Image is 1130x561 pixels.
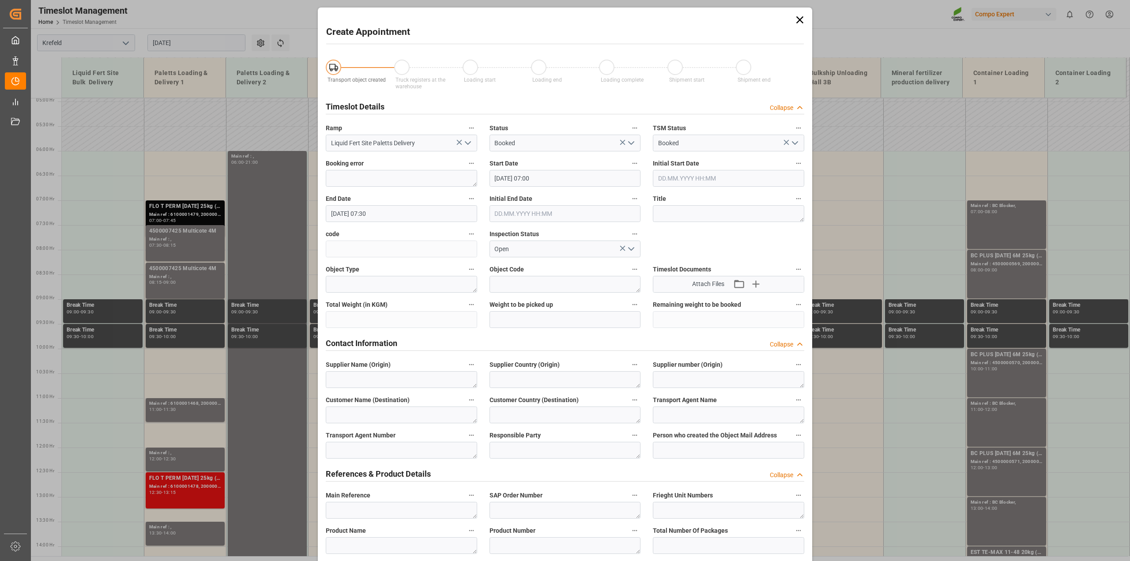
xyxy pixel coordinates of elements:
[326,159,364,168] span: Booking error
[629,122,640,134] button: Status
[770,103,793,113] div: Collapse
[653,526,728,535] span: Total Number Of Packages
[653,159,699,168] span: Initial Start Date
[793,525,804,536] button: Total Number Of Packages
[326,265,359,274] span: Object Type
[793,359,804,370] button: Supplier number (Origin)
[787,136,801,150] button: open menu
[770,340,793,349] div: Collapse
[490,300,553,309] span: Weight to be picked up
[793,489,804,501] button: Frieght Unit Numbers
[669,77,704,83] span: Shipment start
[653,431,777,440] span: Person who created the Object Mail Address
[692,279,724,289] span: Attach Files
[490,265,524,274] span: Object Code
[490,135,641,151] input: Type to search/select
[793,122,804,134] button: TSM Status
[793,299,804,310] button: Remaining weight to be booked
[466,429,477,441] button: Transport Agent Number
[490,170,641,187] input: DD.MM.YYYY HH:MM
[466,489,477,501] button: Main Reference
[532,77,562,83] span: Loading end
[490,159,518,168] span: Start Date
[466,122,477,134] button: Ramp
[464,77,496,83] span: Loading start
[653,265,711,274] span: Timeslot Documents
[326,468,431,480] h2: References & Product Details
[629,359,640,370] button: Supplier Country (Origin)
[490,360,560,369] span: Supplier Country (Origin)
[466,525,477,536] button: Product Name
[326,491,370,500] span: Main Reference
[326,25,410,39] h2: Create Appointment
[653,360,723,369] span: Supplier number (Origin)
[490,194,532,203] span: Initial End Date
[326,431,395,440] span: Transport Agent Number
[629,429,640,441] button: Responsible Party
[793,264,804,275] button: Timeslot Documents
[326,194,351,203] span: End Date
[629,158,640,169] button: Start Date
[601,77,644,83] span: Loading complete
[629,489,640,501] button: SAP Order Number
[326,205,477,222] input: DD.MM.YYYY HH:MM
[326,101,384,113] h2: Timeslot Details
[770,471,793,480] div: Collapse
[490,205,641,222] input: DD.MM.YYYY HH:MM
[326,395,410,405] span: Customer Name (Destination)
[395,77,445,90] span: Truck registers at the warehouse
[466,394,477,406] button: Customer Name (Destination)
[466,158,477,169] button: Booking error
[629,264,640,275] button: Object Code
[326,337,397,349] h2: Contact Information
[466,193,477,204] button: End Date
[624,136,637,150] button: open menu
[490,124,508,133] span: Status
[490,395,579,405] span: Customer Country (Destination)
[793,429,804,441] button: Person who created the Object Mail Address
[629,394,640,406] button: Customer Country (Destination)
[490,431,541,440] span: Responsible Party
[466,359,477,370] button: Supplier Name (Origin)
[466,264,477,275] button: Object Type
[460,136,474,150] button: open menu
[466,299,477,310] button: Total Weight (in KGM)
[738,77,771,83] span: Shipment end
[793,394,804,406] button: Transport Agent Name
[629,193,640,204] button: Initial End Date
[326,300,388,309] span: Total Weight (in KGM)
[490,526,535,535] span: Product Number
[653,194,666,203] span: Title
[326,360,391,369] span: Supplier Name (Origin)
[629,525,640,536] button: Product Number
[326,124,342,133] span: Ramp
[624,242,637,256] button: open menu
[326,230,339,239] span: code
[629,228,640,240] button: Inspection Status
[466,228,477,240] button: code
[653,395,717,405] span: Transport Agent Name
[653,170,804,187] input: DD.MM.YYYY HH:MM
[490,230,539,239] span: Inspection Status
[653,124,686,133] span: TSM Status
[653,300,741,309] span: Remaining weight to be booked
[793,158,804,169] button: Initial Start Date
[629,299,640,310] button: Weight to be picked up
[328,77,386,83] span: Transport object created
[653,491,713,500] span: Frieght Unit Numbers
[490,491,542,500] span: SAP Order Number
[326,135,477,151] input: Type to search/select
[793,193,804,204] button: Title
[326,526,366,535] span: Product Name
